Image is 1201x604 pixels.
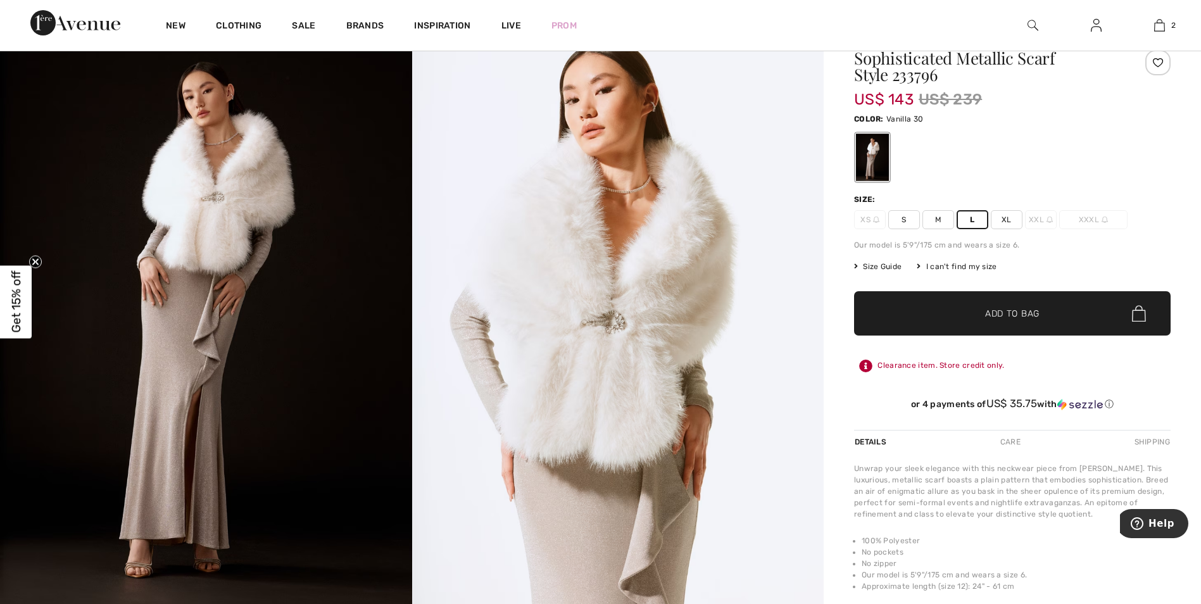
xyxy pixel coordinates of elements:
a: Sale [292,20,315,34]
span: XS [854,210,886,229]
img: Sezzle [1057,399,1103,410]
div: Our model is 5'9"/175 cm and wears a size 6. [854,239,1171,251]
span: US$ 143 [854,78,914,108]
li: Approximate length (size 12): 24" - 61 cm [862,581,1171,592]
span: US$ 239 [919,88,982,111]
button: Add to Bag [854,291,1171,336]
img: search the website [1028,18,1038,33]
a: Sign In [1081,18,1112,34]
button: Close teaser [29,256,42,268]
a: Prom [551,19,577,32]
li: No pockets [862,546,1171,558]
a: 2 [1128,18,1190,33]
span: US$ 35.75 [986,397,1038,410]
img: ring-m.svg [1102,217,1108,223]
a: Clothing [216,20,261,34]
span: L [957,210,988,229]
img: My Bag [1154,18,1165,33]
li: Our model is 5'9"/175 cm and wears a size 6. [862,569,1171,581]
a: Brands [346,20,384,34]
iframe: Opens a widget where you can find more information [1120,509,1188,541]
span: Vanilla 30 [886,115,923,123]
div: Unwrap your sleek elegance with this neckwear piece from [PERSON_NAME]. This luxurious, metallic ... [854,463,1171,520]
span: Inspiration [414,20,470,34]
div: Vanilla 30 [856,134,889,181]
span: Add to Bag [985,307,1040,320]
div: Details [854,431,890,453]
img: My Info [1091,18,1102,33]
div: Care [990,431,1031,453]
img: ring-m.svg [1047,217,1053,223]
img: Bag.svg [1132,305,1146,322]
li: 100% Polyester [862,535,1171,546]
span: 2 [1171,20,1176,31]
span: XXL [1025,210,1057,229]
li: No zipper [862,558,1171,569]
img: 1ère Avenue [30,10,120,35]
span: Size Guide [854,261,902,272]
div: Size: [854,194,878,205]
span: XL [991,210,1022,229]
span: Get 15% off [9,271,23,333]
h1: Sophisticated Metallic Scarf Style 233796 [854,50,1118,83]
span: S [888,210,920,229]
span: M [922,210,954,229]
div: I can't find my size [917,261,997,272]
span: Color: [854,115,884,123]
div: Shipping [1131,431,1171,453]
img: ring-m.svg [873,217,879,223]
a: New [166,20,185,34]
div: or 4 payments ofUS$ 35.75withSezzle Click to learn more about Sezzle [854,398,1171,415]
a: Live [501,19,521,32]
div: Clearance item. Store credit only. [854,355,1171,377]
span: XXXL [1059,210,1128,229]
div: or 4 payments of with [854,398,1171,410]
